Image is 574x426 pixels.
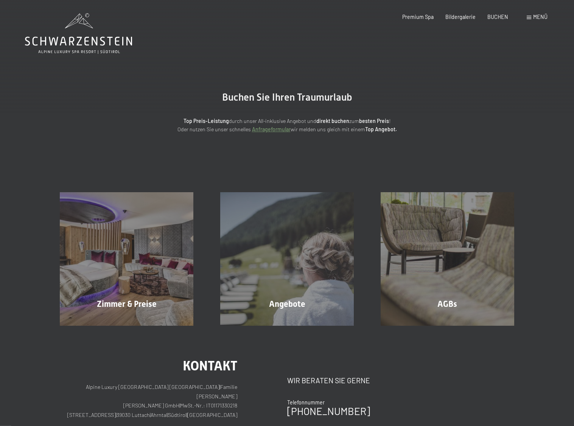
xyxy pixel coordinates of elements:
[60,382,237,420] p: Alpine Luxury [GEOGRAPHIC_DATA] [GEOGRAPHIC_DATA] Familie [PERSON_NAME] [PERSON_NAME] GmbH MwSt.-...
[179,402,180,409] span: |
[116,412,117,418] span: |
[121,117,454,134] p: durch unser All-inklusive Angebot und zum ! Oder nutzen Sie unser schnelles wir melden uns gleich...
[316,118,349,124] strong: direkt buchen
[287,399,325,406] span: Telefonnummer
[287,405,370,417] a: [PHONE_NUMBER]
[150,412,151,418] span: |
[487,14,508,20] a: BUCHEN
[445,14,476,20] a: Bildergalerie
[359,118,389,124] strong: besten Preis
[184,118,229,124] strong: Top Preis-Leistung
[183,358,237,373] span: Kontakt
[367,192,527,326] a: Buchung AGBs
[207,192,367,326] a: Buchung Angebote
[269,299,305,309] span: Angebote
[287,376,370,385] span: Wir beraten Sie gerne
[219,384,220,390] span: |
[533,14,548,20] span: Menü
[222,92,352,103] span: Buchen Sie Ihren Traumurlaub
[252,126,291,132] a: Anfrageformular
[365,126,397,132] strong: Top Angebot.
[47,192,207,326] a: Buchung Zimmer & Preise
[402,14,434,20] a: Premium Spa
[437,299,457,309] span: AGBs
[97,299,157,309] span: Zimmer & Preise
[167,412,168,418] span: |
